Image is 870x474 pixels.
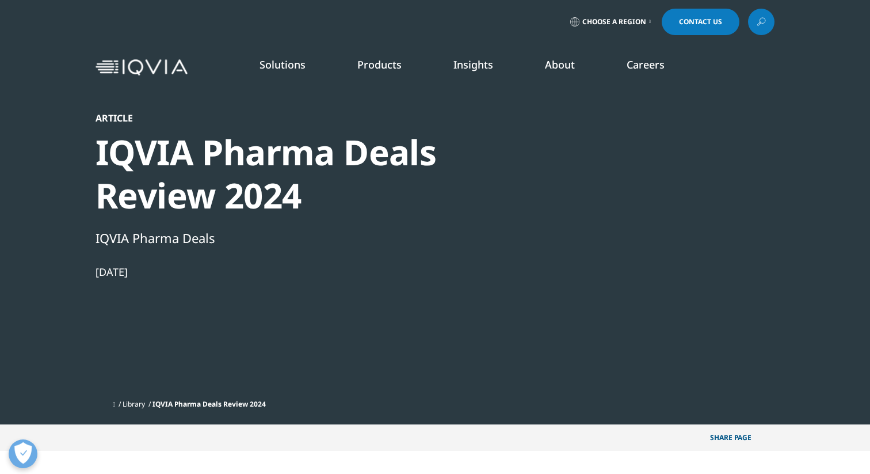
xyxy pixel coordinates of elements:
[96,228,490,248] div: IQVIA Pharma Deals
[96,112,490,124] div: Article
[701,424,774,451] p: Share PAGE
[260,58,306,71] a: Solutions
[9,439,37,468] button: Open Preferences
[123,399,145,409] a: Library
[662,9,739,35] a: Contact Us
[701,424,774,451] button: Share PAGEShare PAGE
[627,58,665,71] a: Careers
[152,399,266,409] span: IQVIA Pharma Deals Review 2024
[453,58,493,71] a: Insights
[679,18,722,25] span: Contact Us
[96,131,490,217] div: IQVIA Pharma Deals Review 2024
[192,40,774,94] nav: Primary
[357,58,402,71] a: Products
[582,17,646,26] span: Choose a Region
[96,59,188,76] img: IQVIA Healthcare Information Technology and Pharma Clinical Research Company
[545,58,575,71] a: About
[96,265,490,279] div: [DATE]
